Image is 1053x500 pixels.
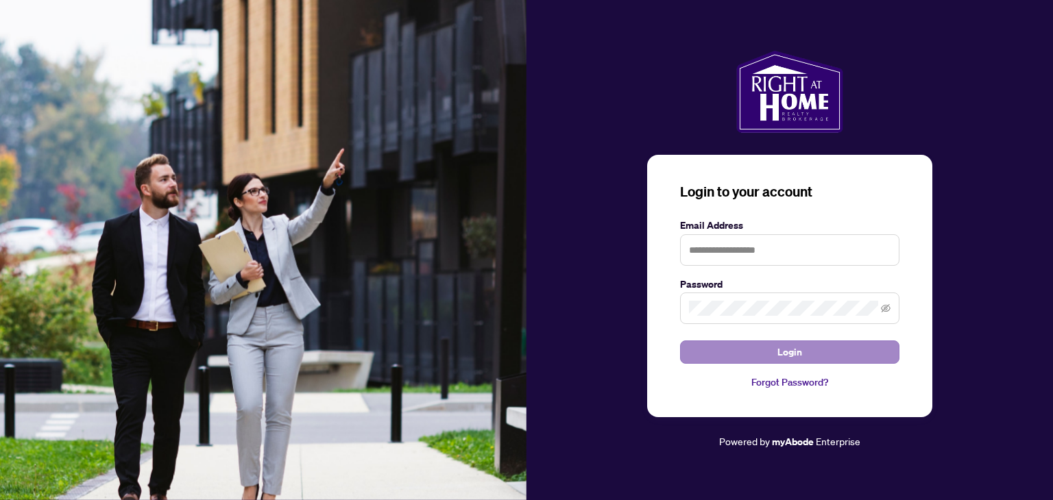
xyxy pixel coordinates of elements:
span: Login [777,341,802,363]
a: myAbode [772,434,814,449]
span: Enterprise [816,435,860,447]
label: Password [680,277,899,292]
span: Powered by [719,435,770,447]
button: Login [680,340,899,364]
h3: Login to your account [680,182,899,201]
label: Email Address [680,218,899,233]
span: eye-invisible [881,303,891,313]
a: Forgot Password? [680,375,899,390]
img: ma-logo [736,51,843,133]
